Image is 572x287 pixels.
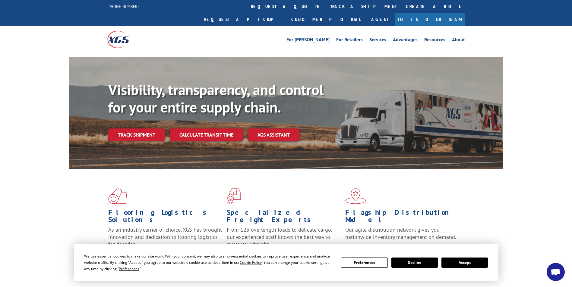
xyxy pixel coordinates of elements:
[248,128,299,141] a: XGS ASSISTANT
[170,128,243,141] a: Calculate transit time
[200,13,287,26] a: Request a pickup
[424,37,445,44] a: Resources
[107,3,139,9] a: [PHONE_NUMBER]
[365,13,395,26] a: Agent
[336,37,363,44] a: For Retailers
[345,188,366,204] img: xgs-icon-flagship-distribution-model-red
[227,188,241,204] img: xgs-icon-focused-on-flooring-red
[345,226,456,240] span: Our agile distribution network gives you nationwide inventory management on demand.
[441,258,488,268] button: Accept
[341,258,387,268] button: Preferences
[547,263,565,281] a: Open chat
[84,253,334,272] div: We use essential cookies to make our site work. With your consent, we may also use non-essential ...
[108,128,165,141] a: Track shipment
[74,244,498,281] div: Cookie Consent Prompt
[119,266,139,271] span: Preferences
[369,37,386,44] a: Services
[345,209,459,226] h1: Flagship Distribution Model
[452,37,465,44] a: About
[108,188,127,204] img: xgs-icon-total-supply-chain-intelligence-red
[240,260,262,265] span: Cookie Policy
[108,80,324,116] b: Visibility, transparency, and control for your entire supply chain.
[108,209,222,226] h1: Flooring Logistics Solutions
[227,209,341,226] h1: Specialized Freight Experts
[395,13,465,26] a: Join Our Team
[227,226,341,253] p: From 123 overlength loads to delicate cargo, our experienced staff knows the best way to move you...
[393,37,418,44] a: Advantages
[286,37,330,44] a: For [PERSON_NAME]
[391,258,438,268] button: Decline
[287,13,365,26] a: Customer Portal
[108,226,222,248] span: As an industry carrier of choice, XGS has brought innovation and dedication to flooring logistics...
